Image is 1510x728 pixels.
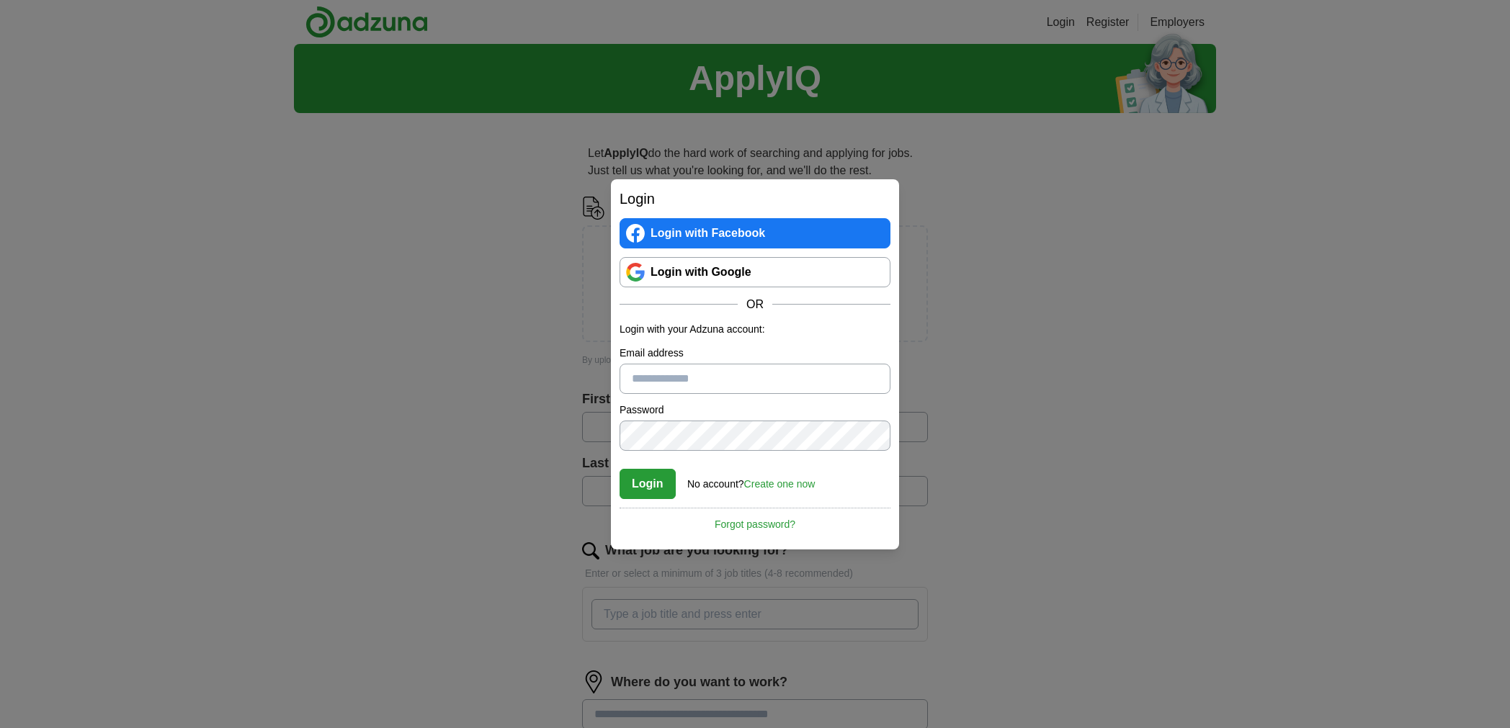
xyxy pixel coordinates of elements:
[620,508,890,532] a: Forgot password?
[620,218,890,248] a: Login with Facebook
[620,322,890,337] p: Login with your Adzuna account:
[620,257,890,287] a: Login with Google
[687,468,815,492] div: No account?
[744,478,816,490] a: Create one now
[620,188,890,210] h2: Login
[620,346,890,361] label: Email address
[620,403,890,418] label: Password
[738,296,772,313] span: OR
[620,469,676,499] button: Login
